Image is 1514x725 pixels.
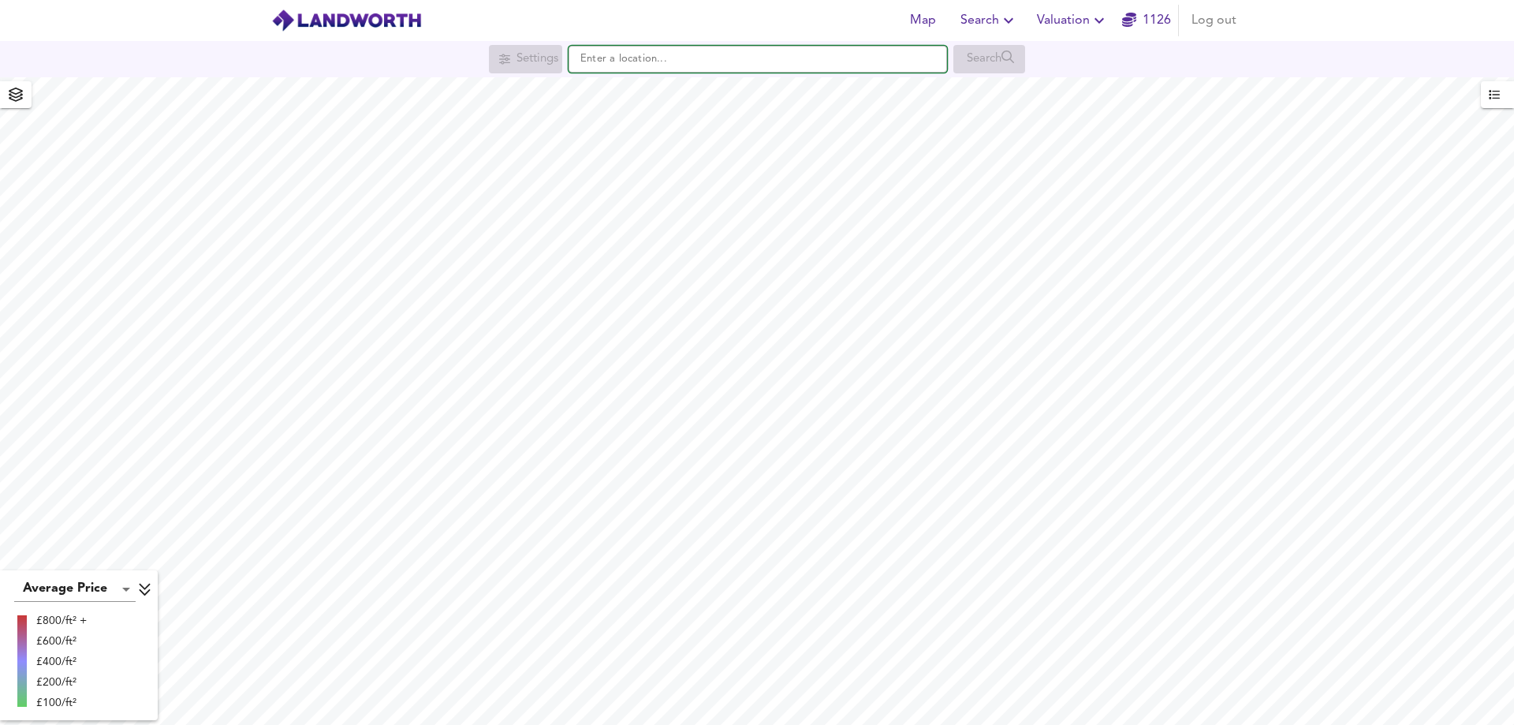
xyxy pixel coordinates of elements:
button: Map [897,5,948,36]
span: Valuation [1037,9,1109,32]
img: logo [271,9,422,32]
div: Average Price [14,577,136,602]
a: 1126 [1122,9,1171,32]
div: £200/ft² [36,675,87,690]
div: £600/ft² [36,633,87,649]
div: £100/ft² [36,695,87,711]
span: Map [904,9,942,32]
button: 1126 [1121,5,1172,36]
div: Search for a location first or explore the map [953,45,1025,73]
button: Search [954,5,1024,36]
span: Log out [1191,9,1236,32]
button: Valuation [1031,5,1115,36]
div: Search for a location first or explore the map [489,45,562,73]
div: £400/ft² [36,654,87,670]
div: £800/ft² + [36,613,87,629]
input: Enter a location... [569,46,947,73]
button: Log out [1185,5,1243,36]
span: Search [960,9,1018,32]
